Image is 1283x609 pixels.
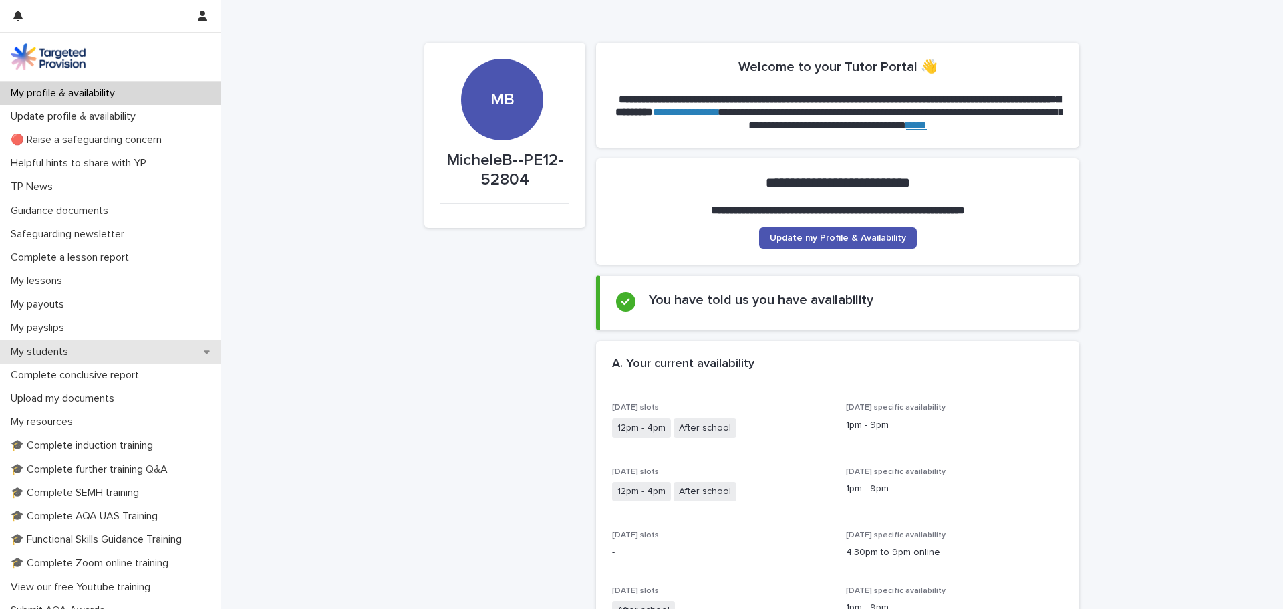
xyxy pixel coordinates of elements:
[612,468,659,476] span: [DATE] slots
[759,227,917,249] a: Update my Profile & Availability
[5,369,150,382] p: Complete conclusive report
[5,439,164,452] p: 🎓 Complete induction training
[846,468,946,476] span: [DATE] specific availability
[674,418,736,438] span: After school
[5,134,172,146] p: 🔴 Raise a safeguarding concern
[846,531,946,539] span: [DATE] specific availability
[5,463,178,476] p: 🎓 Complete further training Q&A
[5,581,161,594] p: View our free Youtube training
[674,482,736,501] span: After school
[770,233,906,243] span: Update my Profile & Availability
[5,87,126,100] p: My profile & availability
[846,418,1064,433] p: 1pm - 9pm
[5,533,192,546] p: 🎓 Functional Skills Guidance Training
[612,404,659,412] span: [DATE] slots
[612,482,671,501] span: 12pm - 4pm
[440,151,569,190] p: MicheleB--PE12-52804
[5,322,75,334] p: My payslips
[612,545,830,560] p: -
[5,251,140,264] p: Complete a lesson report
[612,418,671,438] span: 12pm - 4pm
[5,346,79,358] p: My students
[846,587,946,595] span: [DATE] specific availability
[738,59,938,75] h2: Welcome to your Tutor Portal 👋
[5,298,75,311] p: My payouts
[5,487,150,499] p: 🎓 Complete SEMH training
[461,9,543,110] div: MB
[5,275,73,287] p: My lessons
[846,482,1064,496] p: 1pm - 9pm
[649,292,873,308] h2: You have told us you have availability
[5,228,135,241] p: Safeguarding newsletter
[5,205,119,217] p: Guidance documents
[5,416,84,429] p: My resources
[5,510,168,523] p: 🎓 Complete AQA UAS Training
[5,557,179,570] p: 🎓 Complete Zoom online training
[5,110,146,123] p: Update profile & availability
[612,357,754,372] h2: A. Your current availability
[846,404,946,412] span: [DATE] specific availability
[846,545,1064,560] p: 4.30pm to 9pm online
[612,531,659,539] span: [DATE] slots
[5,180,63,193] p: TP News
[5,157,157,170] p: Helpful hints to share with YP
[5,392,125,405] p: Upload my documents
[11,43,86,70] img: M5nRWzHhSzIhMunXDL62
[612,587,659,595] span: [DATE] slots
